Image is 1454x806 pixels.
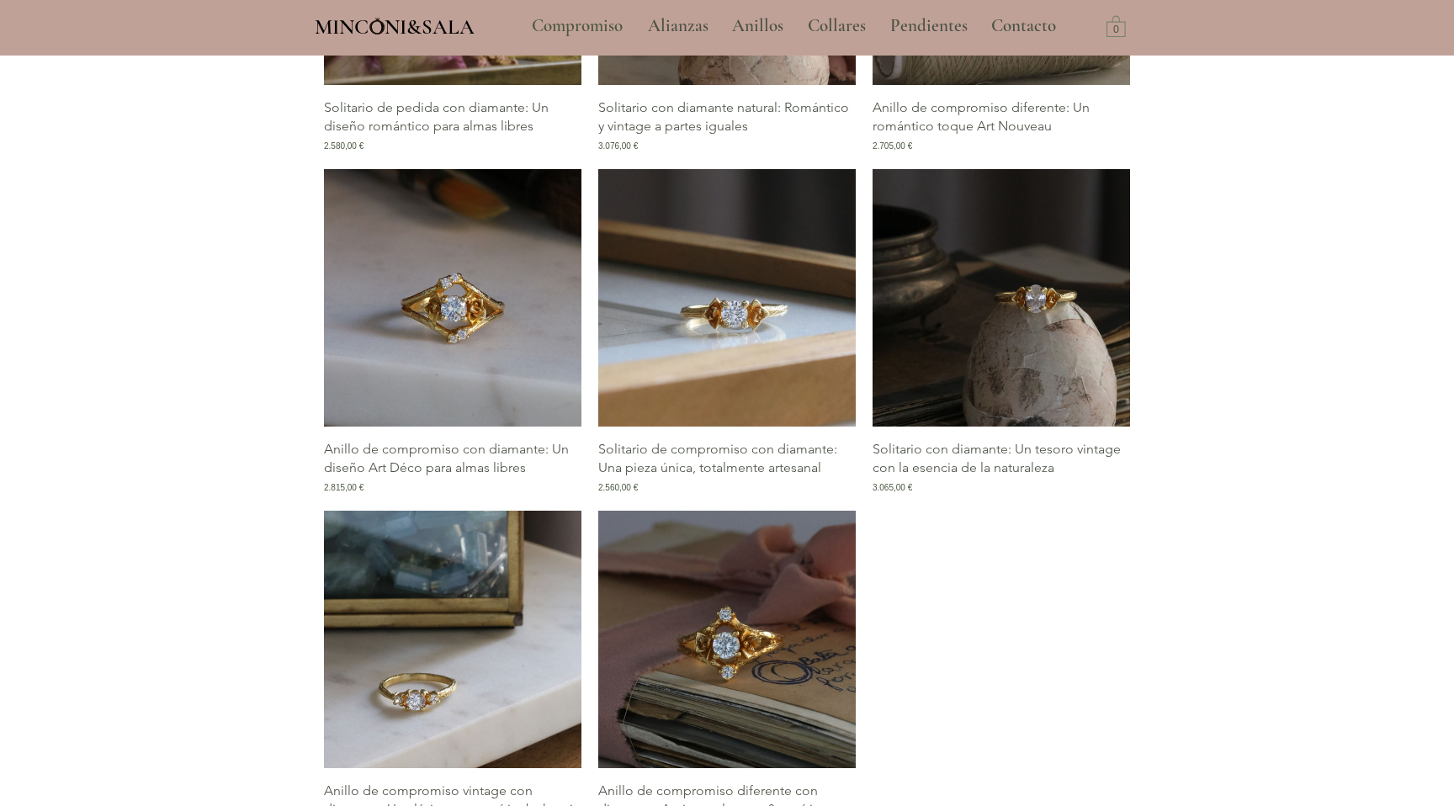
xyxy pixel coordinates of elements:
[873,140,912,152] span: 2.705,00 €
[324,98,581,136] p: Solitario de pedida con diamante: Un diseño romántico para almas libres
[324,140,363,152] span: 2.580,00 €
[324,169,581,494] div: Galería de Anillo de compromiso con diamante: Un diseño Art Déco para almas libres
[795,5,878,47] a: Collares
[370,18,385,34] img: Minconi Sala
[315,11,475,39] a: MINCONI&SALA
[598,169,856,494] div: Galería de Solitario de compromiso con diamante: Una pieza única, totalmente artesanal
[598,98,856,136] p: Solitario con diamante natural: Romántico y vintage a partes iguales
[598,481,638,494] span: 2.560,00 €
[983,5,1064,47] p: Contacto
[873,440,1130,494] a: Solitario con diamante: Un tesoro vintage con la esencia de la naturaleza3.065,00 €
[1106,14,1126,37] a: Carrito con 0 ítems
[324,481,363,494] span: 2.815,00 €
[598,440,856,494] a: Solitario de compromiso con diamante: Una pieza única, totalmente artesanal2.560,00 €
[639,5,717,47] p: Alianzas
[486,5,1102,47] nav: Sitio
[598,98,856,152] a: Solitario con diamante natural: Romántico y vintage a partes iguales3.076,00 €
[598,440,856,478] p: Solitario de compromiso con diamante: Una pieza única, totalmente artesanal
[873,98,1130,152] a: Anillo de compromiso diferente: Un romántico toque Art Nouveau2.705,00 €
[324,440,581,478] p: Anillo de compromiso con diamante: Un diseño Art Déco para almas libres
[598,140,638,152] span: 3.076,00 €
[324,98,581,152] a: Solitario de pedida con diamante: Un diseño romántico para almas libres2.580,00 €
[324,440,581,494] a: Anillo de compromiso con diamante: Un diseño Art Déco para almas libres2.815,00 €
[979,5,1069,47] a: Contacto
[1113,24,1119,36] text: 0
[873,440,1130,478] p: Solitario con diamante: Un tesoro vintage con la esencia de la naturaleza
[882,5,976,47] p: Pendientes
[519,5,635,47] a: Compromiso
[873,98,1130,136] p: Anillo de compromiso diferente: Un romántico toque Art Nouveau
[799,5,874,47] p: Collares
[523,5,631,47] p: Compromiso
[724,5,792,47] p: Anillos
[315,14,475,40] span: MINCONI&SALA
[878,5,979,47] a: Pendientes
[719,5,795,47] a: Anillos
[635,5,719,47] a: Alianzas
[873,481,912,494] span: 3.065,00 €
[873,169,1130,494] div: Galería de Solitario con diamante: Un tesoro vintage con la esencia de la naturaleza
